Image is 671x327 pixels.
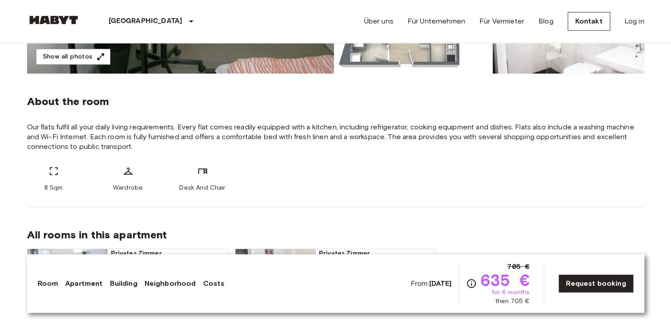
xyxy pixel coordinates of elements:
span: 635 € [480,272,530,288]
span: then 705 € [495,297,530,306]
a: Für Vermieter [479,16,524,27]
span: From: [411,279,452,288]
a: Blog [538,16,553,27]
button: Show all photos [36,49,110,65]
a: Costs [203,278,224,289]
span: All rooms in this apartment [27,228,644,241]
a: Neighborhood [145,278,196,289]
span: Privates Zimmer [319,249,432,258]
img: Habyt [27,16,80,24]
b: [DATE] [429,279,452,288]
a: Marketing picture of unit DE-01-302-012-02Previous imagePrevious imagePrivates Zimmer10 Sqm35th F... [27,249,228,303]
span: Wardrobe [113,183,143,192]
img: Marketing picture of unit DE-01-302-012-01 [235,249,315,302]
span: for 6 months [491,288,530,297]
a: Für Unternehmen [408,16,465,27]
span: Privates Zimmer [111,249,224,258]
span: 705 € [507,261,530,272]
a: Kontakt [568,12,610,31]
a: Über uns [364,16,393,27]
a: Marketing picture of unit DE-01-302-012-01Previous imagePrevious imagePrivates Zimmer13 Sqm35th F... [235,249,436,303]
a: Building [110,278,137,289]
img: Marketing picture of unit DE-01-302-012-02 [27,249,107,302]
p: [GEOGRAPHIC_DATA] [109,16,183,27]
span: Desk And Chair [179,183,225,192]
a: Room [38,278,59,289]
a: Apartment [65,278,102,289]
span: About the room [27,95,644,108]
span: Our flats fulfil all your daily living requirements. Every flat comes readily equipped with a kit... [27,122,644,152]
a: Log in [624,16,644,27]
span: 8 Sqm [44,183,63,192]
a: Request booking [558,274,633,293]
svg: Check cost overview for full price breakdown. Please note that discounts apply to new joiners onl... [466,278,477,289]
